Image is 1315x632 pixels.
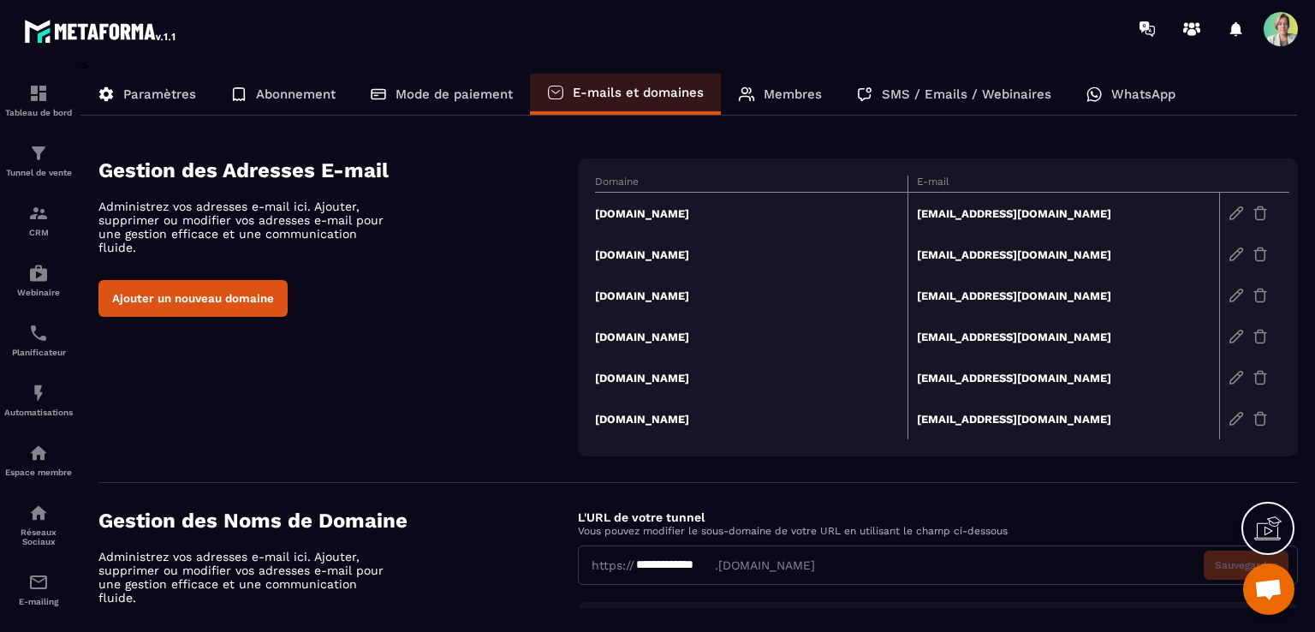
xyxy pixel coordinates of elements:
img: edit-gr.78e3acdd.svg [1229,288,1244,303]
th: E-mail [907,176,1220,193]
a: automationsautomationsEspace membre [4,430,73,490]
p: Paramètres [123,86,196,102]
a: formationformationCRM [4,190,73,250]
p: CRM [4,228,73,237]
img: logo [24,15,178,46]
a: automationsautomationsAutomatisations [4,370,73,430]
td: [EMAIL_ADDRESS][DOMAIN_NAME] [907,398,1220,439]
img: automations [28,263,49,283]
th: Domaine [595,176,907,193]
p: Administrez vos adresses e-mail ici. Ajouter, supprimer ou modifier vos adresses e-mail pour une ... [98,550,398,605]
td: [EMAIL_ADDRESS][DOMAIN_NAME] [907,234,1220,275]
p: Abonnement [256,86,336,102]
p: Espace membre [4,468,73,477]
img: formation [28,143,49,164]
img: edit-gr.78e3acdd.svg [1229,370,1244,385]
label: L'URL de votre tunnel [578,510,705,524]
img: edit-gr.78e3acdd.svg [1229,411,1244,426]
a: automationsautomationsWebinaire [4,250,73,310]
td: [DOMAIN_NAME] [595,357,907,398]
p: Membres [764,86,822,102]
td: [DOMAIN_NAME] [595,398,907,439]
img: edit-gr.78e3acdd.svg [1229,329,1244,344]
p: Réseaux Sociaux [4,528,73,546]
p: Tunnel de vente [4,168,73,177]
td: [DOMAIN_NAME] [595,275,907,316]
button: Ajouter un nouveau domaine [98,280,288,317]
img: automations [28,383,49,403]
p: Vous pouvez modifier le sous-domaine de votre URL en utilisant le champ ci-dessous [578,525,1298,537]
h4: Gestion des Noms de Domaine [98,509,578,533]
p: Tableau de bord [4,108,73,117]
td: [DOMAIN_NAME] [595,234,907,275]
td: [EMAIL_ADDRESS][DOMAIN_NAME] [907,193,1220,235]
img: trash-gr.2c9399ab.svg [1253,288,1268,303]
a: formationformationTunnel de vente [4,130,73,190]
img: edit-gr.78e3acdd.svg [1229,247,1244,262]
td: [EMAIL_ADDRESS][DOMAIN_NAME] [907,357,1220,398]
p: WhatsApp [1111,86,1175,102]
img: trash-gr.2c9399ab.svg [1253,247,1268,262]
td: [EMAIL_ADDRESS][DOMAIN_NAME] [907,275,1220,316]
p: Automatisations [4,408,73,417]
td: [DOMAIN_NAME] [595,193,907,235]
p: Mode de paiement [396,86,513,102]
img: trash-gr.2c9399ab.svg [1253,411,1268,426]
td: [EMAIL_ADDRESS][DOMAIN_NAME] [907,316,1220,357]
img: scheduler [28,323,49,343]
img: email [28,572,49,593]
p: Planificateur [4,348,73,357]
a: social-networksocial-networkRéseaux Sociaux [4,490,73,559]
img: formation [28,203,49,224]
img: formation [28,83,49,104]
img: trash-gr.2c9399ab.svg [1253,329,1268,344]
img: trash-gr.2c9399ab.svg [1253,370,1268,385]
p: Administrez vos adresses e-mail ici. Ajouter, supprimer ou modifier vos adresses e-mail pour une ... [98,200,398,254]
img: trash-gr.2c9399ab.svg [1253,206,1268,221]
p: SMS / Emails / Webinaires [882,86,1051,102]
img: social-network [28,503,49,523]
td: [DOMAIN_NAME] [595,316,907,357]
a: emailemailE-mailing [4,559,73,619]
p: Webinaire [4,288,73,297]
img: automations [28,443,49,463]
p: E-mailing [4,597,73,606]
p: E-mails et domaines [573,85,704,100]
h4: Gestion des Adresses E-mail [98,158,578,182]
a: formationformationTableau de bord [4,70,73,130]
a: schedulerschedulerPlanificateur [4,310,73,370]
img: edit-gr.78e3acdd.svg [1229,206,1244,221]
a: Ouvrir le chat [1243,563,1294,615]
